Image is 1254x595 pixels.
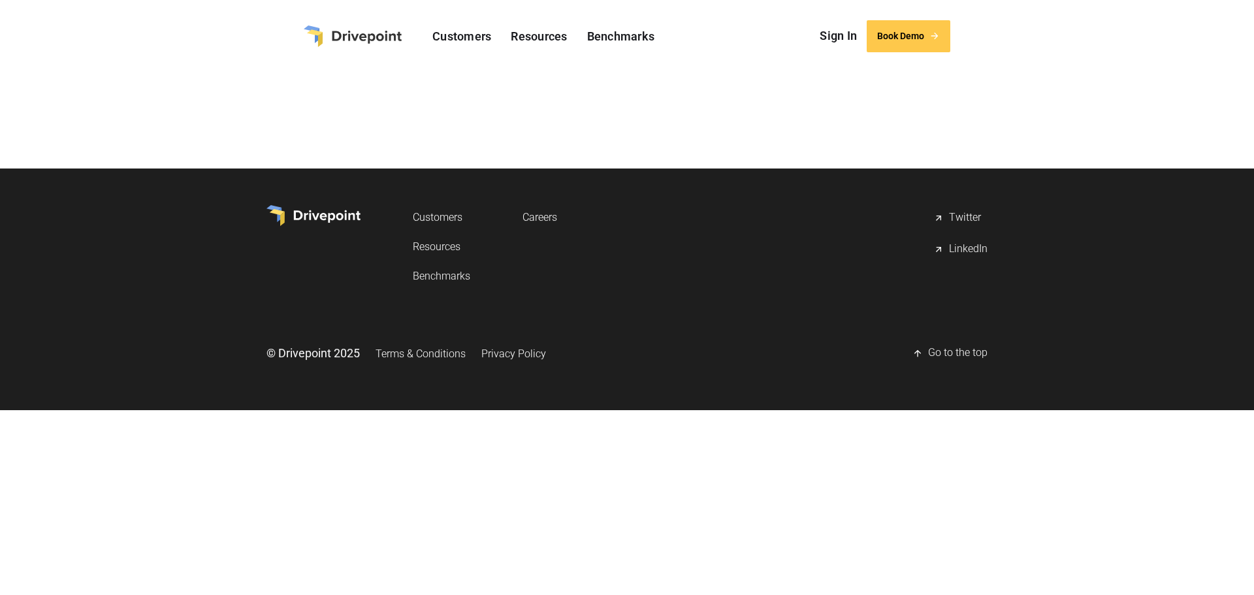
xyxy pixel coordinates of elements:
[867,20,950,52] a: Book Demo
[933,236,988,263] a: LinkedIn
[304,25,402,47] a: home
[481,341,546,365] a: Privacy Policy
[266,345,360,361] div: © Drivepoint 2025
[933,205,988,231] a: Twitter
[877,31,924,42] div: Book Demo
[928,346,988,361] div: Go to the top
[413,205,470,229] a: Customers
[581,26,662,46] a: Benchmarks
[426,26,498,46] a: Customers
[376,341,466,365] a: Terms & Conditions
[949,242,988,257] div: LinkedIn
[413,234,470,259] a: Resources
[813,26,863,46] a: Sign In
[413,264,470,288] a: Benchmarks
[522,205,557,229] a: Careers
[949,210,981,226] div: Twitter
[504,26,573,46] a: Resources
[912,340,988,366] a: Go to the top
